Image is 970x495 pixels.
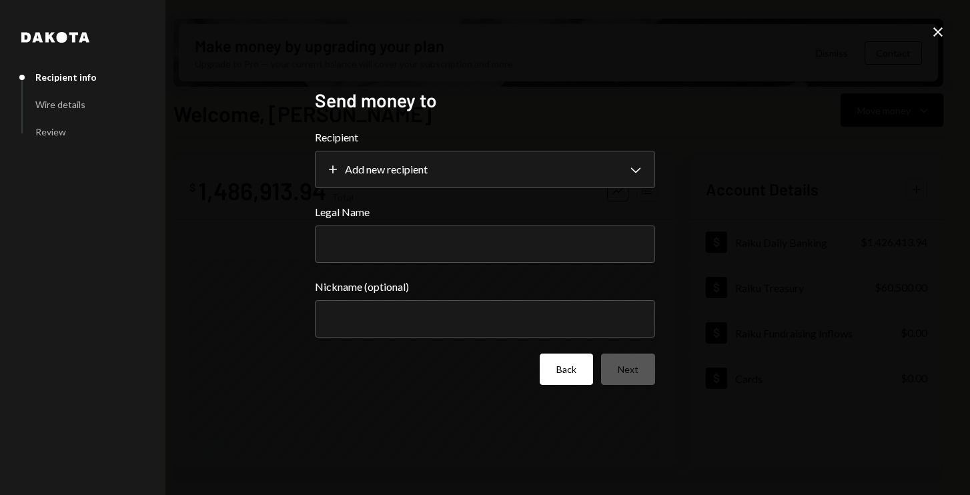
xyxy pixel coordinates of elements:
div: Recipient info [35,71,97,83]
h2: Send money to [315,87,655,113]
label: Nickname (optional) [315,279,655,295]
label: Legal Name [315,204,655,220]
div: Wire details [35,99,85,110]
button: Back [540,354,593,385]
label: Recipient [315,129,655,145]
div: Review [35,126,66,137]
button: Recipient [315,151,655,188]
